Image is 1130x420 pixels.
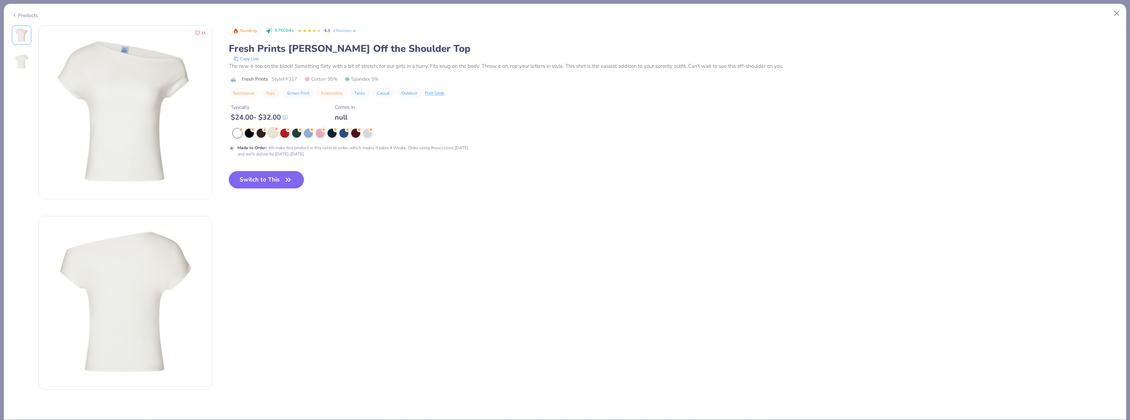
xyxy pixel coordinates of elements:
div: Typically [231,104,288,111]
button: Switch to This [229,171,304,188]
img: Front [13,27,30,43]
img: Trending sort [233,28,239,34]
div: $ 24.00 - $ 32.00 [231,113,288,122]
button: Casual [373,88,394,98]
img: Back [13,53,30,70]
button: Like [192,28,209,38]
a: 4 Reviews [333,27,357,34]
button: Badge Button [229,26,261,35]
span: 4.3 [324,28,330,33]
button: Tanks [350,88,369,98]
span: 11 [201,31,205,35]
button: Outdoor [397,88,421,98]
div: Fresh Prints [PERSON_NAME] Off the Shoulder Top [229,42,1119,55]
button: Screen Print [283,88,314,98]
span: Cotton 95% [305,75,338,83]
button: Close [1110,7,1123,20]
div: null [335,113,355,122]
div: Comes In [335,104,355,111]
span: 5.7K Clicks [275,28,293,34]
button: Tops [262,88,279,98]
img: Back [39,216,212,389]
div: 4.3 Stars [298,25,321,37]
span: Spandex 5% [345,75,379,83]
strong: Made to Order : [237,145,267,151]
div: We make this product in this color to order, which means it takes 4 Weeks. Order using these colo... [237,145,474,157]
span: Style FP117 [272,75,297,83]
div: The new it-top on the block! Something flirty with a bit of stretch, for our girls in a hurry. Fi... [229,62,1119,70]
div: Products [12,12,38,19]
button: copy to clipboard [232,55,261,62]
button: Embroidery [317,88,347,98]
div: Print Guide [425,90,444,96]
button: Sportswear [229,88,258,98]
img: brand logo [229,77,238,82]
span: Trending [240,29,257,33]
span: Fresh Prints [242,75,268,83]
img: Front [39,26,212,199]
